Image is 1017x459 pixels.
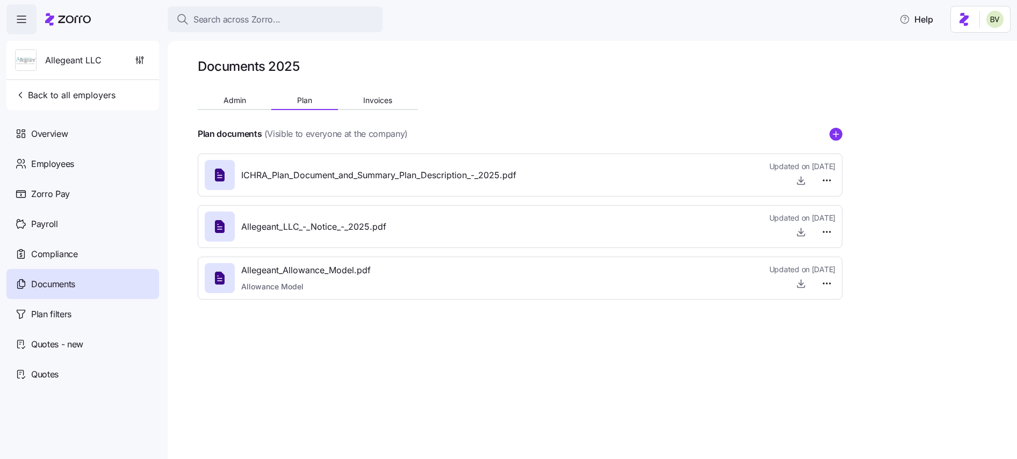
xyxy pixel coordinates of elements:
[31,127,68,141] span: Overview
[363,97,392,104] span: Invoices
[6,359,159,389] a: Quotes
[6,329,159,359] a: Quotes - new
[193,13,280,26] span: Search across Zorro...
[769,264,835,275] span: Updated on [DATE]
[241,169,516,182] span: ICHRA_Plan_Document_and_Summary_Plan_Description_-_2025.pdf
[31,278,75,291] span: Documents
[297,97,312,104] span: Plan
[6,179,159,209] a: Zorro Pay
[6,269,159,299] a: Documents
[31,187,70,201] span: Zorro Pay
[45,54,102,67] span: Allegeant LLC
[6,119,159,149] a: Overview
[198,128,262,140] h4: Plan documents
[6,239,159,269] a: Compliance
[6,149,159,179] a: Employees
[6,209,159,239] a: Payroll
[241,264,371,277] span: Allegeant_Allowance_Model.pdf
[986,11,1004,28] img: 676487ef2089eb4995defdc85707b4f5
[31,217,58,231] span: Payroll
[11,84,120,106] button: Back to all employers
[31,247,78,261] span: Compliance
[31,157,74,171] span: Employees
[241,281,371,292] span: Allowance Model
[769,213,835,223] span: Updated on [DATE]
[241,220,386,234] span: Allegeant_LLC_-_Notice_-_2025.pdf
[198,58,299,75] h1: Documents 2025
[6,299,159,329] a: Plan filters
[223,97,246,104] span: Admin
[31,338,83,351] span: Quotes - new
[31,308,71,321] span: Plan filters
[31,368,59,381] span: Quotes
[15,89,116,101] span: Back to all employers
[168,6,383,32] button: Search across Zorro...
[16,50,36,71] img: Employer logo
[899,13,933,26] span: Help
[830,128,842,141] svg: add icon
[264,127,408,141] span: (Visible to everyone at the company)
[891,9,942,30] button: Help
[769,161,835,172] span: Updated on [DATE]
